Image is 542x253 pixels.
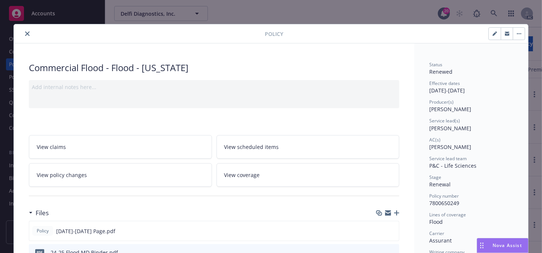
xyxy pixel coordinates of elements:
span: View coverage [224,171,260,179]
span: AC(s) [429,137,440,143]
button: close [23,29,32,38]
span: [PERSON_NAME] [429,143,471,150]
div: Commercial Flood - Flood - [US_STATE] [29,61,399,74]
button: preview file [389,227,396,235]
div: Files [29,208,49,218]
a: View policy changes [29,163,212,187]
a: View coverage [217,163,400,187]
span: View claims [37,143,66,151]
span: Producer(s) [429,99,454,105]
span: Stage [429,174,441,180]
span: View scheduled items [224,143,279,151]
a: View claims [29,135,212,159]
span: Renewed [429,68,452,75]
span: Carrier [429,230,444,237]
span: [PERSON_NAME] [429,125,471,132]
span: Nova Assist [493,242,522,249]
button: download file [377,227,383,235]
span: 7800650249 [429,199,459,207]
span: Effective dates [429,80,460,86]
span: P&C - Life Sciences [429,162,476,169]
span: Renewal [429,181,451,188]
div: [DATE] - [DATE] [429,80,513,94]
a: View scheduled items [217,135,400,159]
span: [DATE]-[DATE] Page.pdf [56,227,115,235]
span: Lines of coverage [429,211,466,218]
span: Service lead(s) [429,118,460,124]
h3: Files [36,208,49,218]
span: Status [429,61,442,68]
span: [PERSON_NAME] [429,106,471,113]
span: Policy number [429,193,459,199]
span: Flood [429,218,443,225]
span: View policy changes [37,171,87,179]
div: Add internal notes here... [32,83,396,91]
span: Policy [35,228,50,234]
span: Assurant [429,237,452,244]
div: Drag to move [477,238,487,253]
span: Policy [265,30,283,38]
span: Service lead team [429,155,467,162]
button: Nova Assist [477,238,529,253]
